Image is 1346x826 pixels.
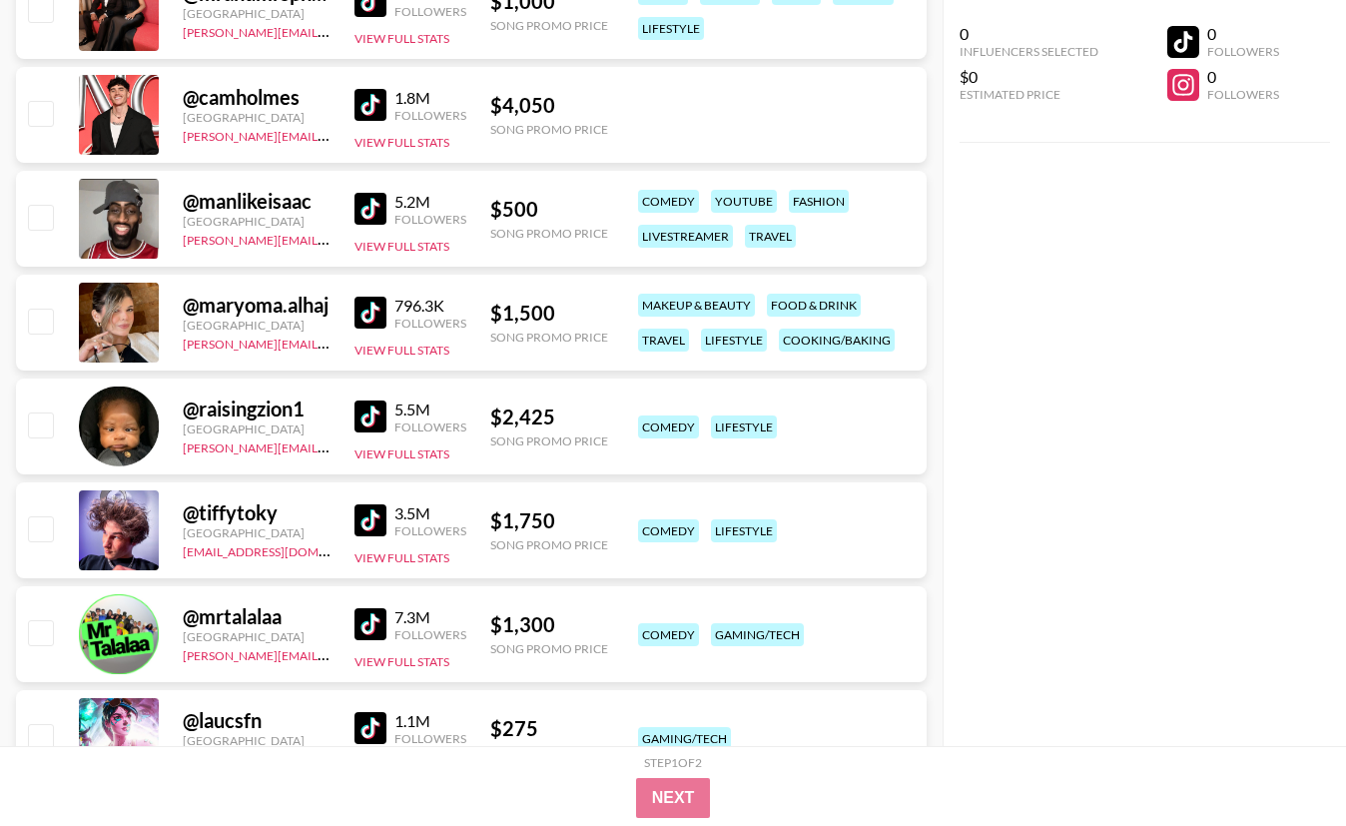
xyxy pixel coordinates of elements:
div: food & drink [767,294,861,317]
div: gaming/tech [638,727,731,750]
img: TikTok [354,401,386,432]
button: View Full Stats [354,31,449,46]
div: [GEOGRAPHIC_DATA] [183,6,331,21]
div: 3.5M [394,503,466,523]
div: @ maryoma.alhaj [183,293,331,318]
div: $ 1,750 [490,508,608,533]
div: Song Promo Price [490,330,608,345]
a: [EMAIL_ADDRESS][DOMAIN_NAME] [183,540,383,559]
div: [GEOGRAPHIC_DATA] [183,214,331,229]
div: Influencers Selected [960,44,1098,59]
div: fashion [789,190,849,213]
img: TikTok [354,608,386,640]
div: Song Promo Price [490,122,608,137]
div: Followers [394,523,466,538]
div: Song Promo Price [490,641,608,656]
div: Estimated Price [960,87,1098,102]
div: travel [638,329,689,352]
div: Followers [394,627,466,642]
div: @ mrtalalaa [183,604,331,629]
div: comedy [638,623,699,646]
div: Song Promo Price [490,745,608,760]
img: TikTok [354,297,386,329]
div: [GEOGRAPHIC_DATA] [183,629,331,644]
button: View Full Stats [354,550,449,565]
a: [PERSON_NAME][EMAIL_ADDRESS][DOMAIN_NAME] [183,436,478,455]
img: TikTok [354,504,386,536]
div: $ 2,425 [490,405,608,429]
div: comedy [638,415,699,438]
div: comedy [638,519,699,542]
a: [PERSON_NAME][EMAIL_ADDRESS][DOMAIN_NAME] [183,644,478,663]
div: @ laucsfn [183,708,331,733]
div: Followers [394,419,466,434]
div: livestreamer [638,225,733,248]
div: makeup & beauty [638,294,755,317]
div: Followers [394,212,466,227]
div: gaming/tech [711,623,804,646]
div: lifestyle [638,17,704,40]
div: $0 [960,67,1098,87]
div: $ 275 [490,716,608,741]
button: View Full Stats [354,654,449,669]
div: 7.3M [394,607,466,627]
div: [GEOGRAPHIC_DATA] [183,318,331,333]
a: [PERSON_NAME][EMAIL_ADDRESS][DOMAIN_NAME] [183,21,478,40]
div: Song Promo Price [490,226,608,241]
div: Followers [394,108,466,123]
div: youtube [711,190,777,213]
div: comedy [638,190,699,213]
div: Step 1 of 2 [644,755,702,770]
div: 0 [1207,24,1279,44]
div: 0 [960,24,1098,44]
div: @ manlikeisaac [183,189,331,214]
div: [GEOGRAPHIC_DATA] [183,110,331,125]
img: TikTok [354,89,386,121]
div: lifestyle [711,415,777,438]
button: View Full Stats [354,446,449,461]
div: @ raisingzion1 [183,397,331,421]
div: 5.5M [394,400,466,419]
div: 1.8M [394,88,466,108]
div: $ 4,050 [490,93,608,118]
div: travel [745,225,796,248]
div: Song Promo Price [490,18,608,33]
a: [PERSON_NAME][EMAIL_ADDRESS][DOMAIN_NAME] [183,333,478,352]
a: [PERSON_NAME][EMAIL_ADDRESS][DOMAIN_NAME] [183,229,478,248]
div: @ tiffytoky [183,500,331,525]
button: View Full Stats [354,239,449,254]
div: 5.2M [394,192,466,212]
div: Followers [394,4,466,19]
div: cooking/baking [779,329,895,352]
div: $ 1,300 [490,612,608,637]
div: @ camholmes [183,85,331,110]
div: 0 [1207,67,1279,87]
div: lifestyle [701,329,767,352]
div: [GEOGRAPHIC_DATA] [183,525,331,540]
div: 796.3K [394,296,466,316]
a: [PERSON_NAME][EMAIL_ADDRESS][PERSON_NAME][DOMAIN_NAME] [183,125,573,144]
div: Song Promo Price [490,537,608,552]
div: Followers [394,731,466,746]
iframe: Drift Widget Chat Controller [1246,726,1322,802]
div: Followers [1207,44,1279,59]
div: 1.1M [394,711,466,731]
div: Followers [394,316,466,331]
button: View Full Stats [354,135,449,150]
div: [GEOGRAPHIC_DATA] [183,421,331,436]
div: $ 1,500 [490,301,608,326]
div: $ 500 [490,197,608,222]
div: [GEOGRAPHIC_DATA] [183,733,331,748]
button: View Full Stats [354,343,449,358]
div: Followers [1207,87,1279,102]
img: TikTok [354,712,386,744]
img: TikTok [354,193,386,225]
div: lifestyle [711,519,777,542]
button: Next [636,778,711,818]
div: Song Promo Price [490,433,608,448]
